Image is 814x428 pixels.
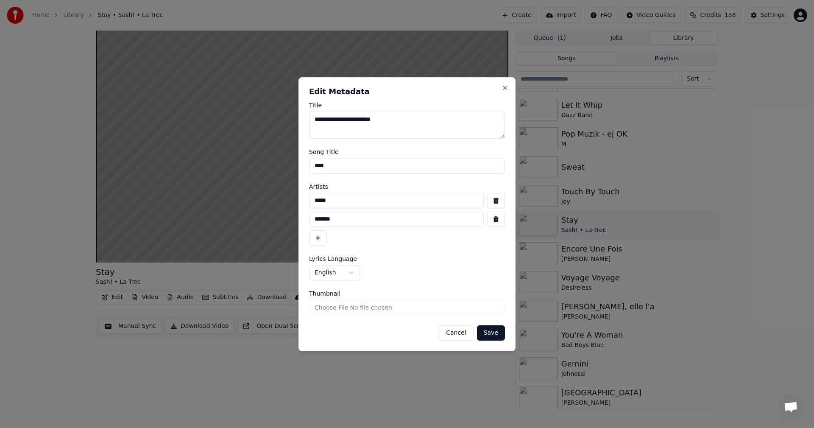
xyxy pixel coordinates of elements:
[309,102,505,108] label: Title
[477,325,505,341] button: Save
[439,325,473,341] button: Cancel
[309,291,340,297] span: Thumbnail
[309,149,505,155] label: Song Title
[309,184,505,190] label: Artists
[309,256,357,262] span: Lyrics Language
[309,88,505,95] h2: Edit Metadata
